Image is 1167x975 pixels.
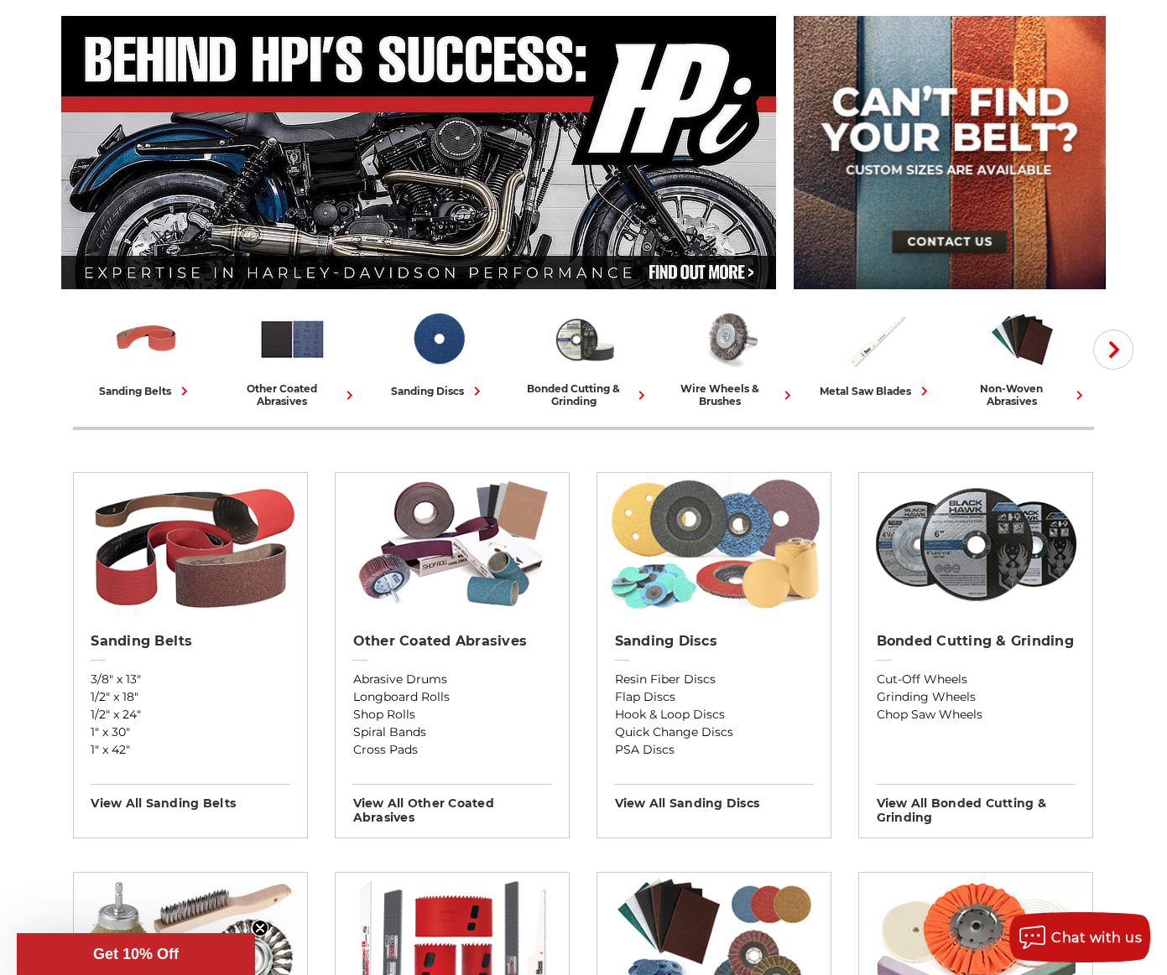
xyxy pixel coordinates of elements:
[876,688,1076,706] a: Grinding Wheels
[987,304,1057,374] img: Non-woven Abrasives
[82,473,300,615] img: Sanding Belts
[614,633,814,650] h2: Sanding Discs
[956,304,1088,407] a: non-woven abrasives
[876,671,1076,688] a: Cut-Off Wheels
[80,304,212,400] a: sanding belts
[391,382,486,400] div: sanding discs
[91,671,290,688] a: 3/8" x 13"
[794,16,1106,289] img: promo banner for custom belts.
[664,304,796,407] a: wire wheels & brushes
[1009,912,1150,962] button: Chat with us
[252,920,268,936] button: Close teaser
[352,688,552,706] a: Longboard Rolls
[258,304,327,374] img: Other Coated Abrasives
[91,688,290,706] a: 1/2" x 18"
[614,723,814,741] a: Quick Change Discs
[876,633,1076,650] h2: Bonded Cutting & Grinding
[518,304,650,407] a: bonded cutting & grinding
[404,304,473,374] img: Sanding Discs
[1093,329,1133,370] button: Next
[17,933,255,975] div: Get 10% OffClose teaser
[91,706,290,723] a: 1/2" x 24"
[1051,930,1142,946] span: Chat with us
[867,473,1085,615] img: Bonded Cutting & Grinding
[820,382,933,400] div: metal saw blades
[876,706,1076,723] a: Chop Saw Wheels
[614,706,814,723] a: Hook & Loop Discs
[841,304,911,374] img: Metal Saw Blades
[606,473,823,615] img: Sanding Discs
[810,304,942,400] a: metal saw blades
[61,16,777,289] img: Banner for an interview featuring Horsepower Inc who makes Harley performance upgrades featured o...
[876,784,1076,825] h3: View All bonded cutting & grinding
[614,741,814,759] a: PSA Discs
[696,304,765,374] img: Wire Wheels & Brushes
[91,784,290,811] h3: View All sanding belts
[614,784,814,811] h3: View All sanding discs
[352,723,552,741] a: Spiral Bands
[372,304,504,400] a: sanding discs
[112,304,181,374] img: Sanding Belts
[352,706,552,723] a: Shop Rolls
[226,382,358,407] div: other coated abrasives
[352,741,552,759] a: Cross Pads
[518,382,650,407] div: bonded cutting & grinding
[344,473,561,615] img: Other Coated Abrasives
[91,723,290,741] a: 1" x 30"
[352,784,552,825] h3: View All other coated abrasives
[91,741,290,759] a: 1" x 42"
[956,382,1088,407] div: non-woven abrasives
[614,671,814,688] a: Resin Fiber Discs
[226,304,358,407] a: other coated abrasives
[664,382,796,407] div: wire wheels & brushes
[614,688,814,706] a: Flap Discs
[352,633,552,650] h2: Other Coated Abrasives
[91,633,290,650] h2: Sanding Belts
[352,671,552,688] a: Abrasive Drums
[99,382,193,400] div: sanding belts
[93,946,179,962] span: Get 10% Off
[550,304,619,374] img: Bonded Cutting & Grinding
